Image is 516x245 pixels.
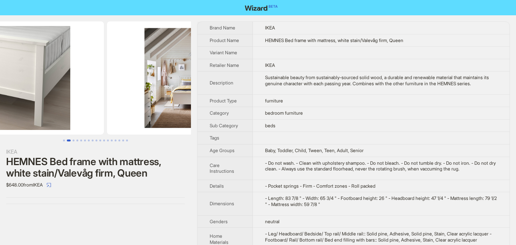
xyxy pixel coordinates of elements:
[210,25,235,31] span: Brand Name
[210,37,239,43] span: Product Name
[84,140,86,141] button: Go to slide 6
[265,25,275,31] span: IKEA
[67,140,71,141] button: Go to slide 2
[265,98,283,104] span: furniture
[107,21,278,135] img: HEMNES Bed frame with mattress, white stain/Valevåg firm, Queen image 3
[210,135,219,141] span: Tags
[99,140,101,141] button: Go to slide 10
[265,110,303,116] span: bedroom furniture
[88,140,90,141] button: Go to slide 7
[210,219,228,224] span: Genders
[210,98,237,104] span: Product Type
[210,110,229,116] span: Category
[47,183,51,187] span: select
[210,50,237,55] span: Variant Name
[92,140,94,141] button: Go to slide 8
[118,140,120,141] button: Go to slide 15
[103,140,105,141] button: Go to slide 11
[122,140,124,141] button: Go to slide 16
[63,140,65,141] button: Go to slide 1
[210,148,235,153] span: Age Groups
[6,156,185,179] div: HEMNES Bed frame with mattress, white stain/Valevåg firm, Queen
[265,148,364,153] span: Baby, Toddler, Child, Tween, Teen, Adult, Senior
[76,140,78,141] button: Go to slide 4
[107,140,109,141] button: Go to slide 12
[210,62,239,68] span: Retailer Name
[210,183,224,189] span: Details
[210,201,234,206] span: Dimensions
[95,140,97,141] button: Go to slide 9
[126,140,128,141] button: Go to slide 17
[265,123,275,128] span: beds
[265,195,497,207] div: - Length: 83 7/8 " - Width: 65 3/4 " - Footboard height: 26 " - Headboard height: 47 1/4 " - Matt...
[210,162,234,174] span: Care Instructions
[265,62,275,68] span: IKEA
[265,75,497,86] div: Sustainable beauty from sustainably-sourced solid wood, a durable and renewable material that mai...
[115,140,116,141] button: Go to slide 14
[265,37,403,43] span: HEMNES Bed frame with mattress, white stain/Valevåg firm, Queen
[6,179,185,191] div: $648.00 from IKEA
[265,231,497,243] div: - Leg/ Headboard/ Bedside/ Top rail/ Middle rail:: Solid pine, Adhesive, Solid pine, Stain, Clear...
[265,160,497,172] div: - Do not wash. - Clean with upholstery shampoo. - Do not bleach. - Do not tumble dry. - Do not ir...
[80,140,82,141] button: Go to slide 5
[73,140,74,141] button: Go to slide 3
[210,123,238,128] span: Sub Category
[210,80,233,86] span: Description
[111,140,113,141] button: Go to slide 13
[210,233,228,245] span: Home Materials
[265,219,280,224] span: neutral
[265,183,375,189] span: - Pocket springs - Firm - Comfort zones - Roll packed
[6,148,185,156] div: IKEA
